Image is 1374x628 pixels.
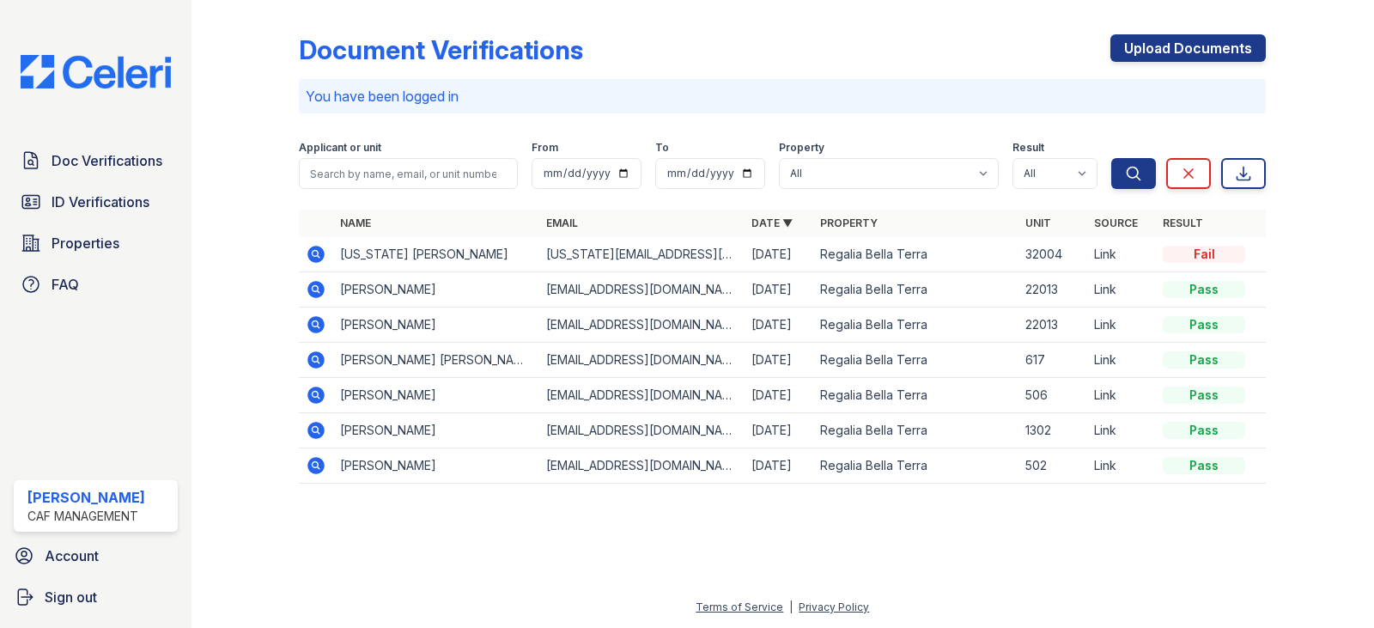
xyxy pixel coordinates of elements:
td: [DATE] [745,448,813,484]
td: 617 [1018,343,1087,378]
div: Fail [1163,246,1245,263]
a: FAQ [14,267,178,302]
div: Pass [1163,281,1245,298]
td: [DATE] [745,413,813,448]
td: Link [1087,378,1156,413]
span: ID Verifications [52,192,149,212]
a: Unit [1025,216,1051,229]
td: [DATE] [745,378,813,413]
td: Regalia Bella Terra [813,378,1018,413]
td: Link [1087,237,1156,272]
a: Date ▼ [751,216,793,229]
td: Regalia Bella Terra [813,272,1018,308]
td: Link [1087,343,1156,378]
div: [PERSON_NAME] [27,487,145,508]
div: Pass [1163,316,1245,333]
div: Pass [1163,422,1245,439]
td: Regalia Bella Terra [813,448,1018,484]
td: [PERSON_NAME] [333,308,538,343]
a: Doc Verifications [14,143,178,178]
td: [PERSON_NAME] [333,272,538,308]
td: [PERSON_NAME] [PERSON_NAME] [333,343,538,378]
td: [DATE] [745,237,813,272]
td: [EMAIL_ADDRESS][DOMAIN_NAME] [539,448,745,484]
a: Privacy Policy [799,601,869,613]
label: Applicant or unit [299,141,381,155]
label: From [532,141,558,155]
td: Regalia Bella Terra [813,237,1018,272]
a: Property [820,216,878,229]
a: Result [1163,216,1203,229]
div: Pass [1163,387,1245,404]
div: CAF Management [27,508,145,525]
td: Link [1087,308,1156,343]
a: Properties [14,226,178,260]
a: Account [7,539,185,573]
td: Link [1087,448,1156,484]
td: [EMAIL_ADDRESS][DOMAIN_NAME] [539,272,745,308]
label: Result [1012,141,1044,155]
input: Search by name, email, or unit number [299,158,518,189]
td: 502 [1018,448,1087,484]
td: [EMAIL_ADDRESS][DOMAIN_NAME] [539,343,745,378]
img: CE_Logo_Blue-a8612792a0a2168367f1c8372b55b34899dd931a85d93a1a3d3e32e68fde9ad4.png [7,55,185,88]
td: [DATE] [745,343,813,378]
td: [DATE] [745,308,813,343]
a: Email [546,216,578,229]
td: Regalia Bella Terra [813,308,1018,343]
a: Terms of Service [696,601,783,613]
span: Account [45,546,99,566]
td: [US_STATE][EMAIL_ADDRESS][DOMAIN_NAME] [539,237,745,272]
td: 506 [1018,378,1087,413]
a: Upload Documents [1110,34,1266,62]
td: [EMAIL_ADDRESS][DOMAIN_NAME] [539,413,745,448]
a: Sign out [7,580,185,614]
td: [EMAIL_ADDRESS][DOMAIN_NAME] [539,378,745,413]
td: 1302 [1018,413,1087,448]
td: Link [1087,413,1156,448]
span: FAQ [52,274,79,295]
div: Pass [1163,457,1245,474]
p: You have been logged in [306,86,1259,107]
td: 22013 [1018,272,1087,308]
td: 32004 [1018,237,1087,272]
a: Name [340,216,371,229]
div: Document Verifications [299,34,583,65]
td: [US_STATE] [PERSON_NAME] [333,237,538,272]
span: Properties [52,233,119,253]
td: Link [1087,272,1156,308]
div: Pass [1163,351,1245,369]
span: Sign out [45,587,97,607]
td: Regalia Bella Terra [813,343,1018,378]
td: 22013 [1018,308,1087,343]
td: [PERSON_NAME] [333,378,538,413]
td: [DATE] [745,272,813,308]
td: [PERSON_NAME] [333,448,538,484]
td: [EMAIL_ADDRESS][DOMAIN_NAME] [539,308,745,343]
span: Doc Verifications [52,150,162,171]
div: | [789,601,793,613]
td: [PERSON_NAME] [333,413,538,448]
label: To [655,141,669,155]
a: Source [1094,216,1138,229]
td: Regalia Bella Terra [813,413,1018,448]
label: Property [779,141,824,155]
a: ID Verifications [14,185,178,219]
